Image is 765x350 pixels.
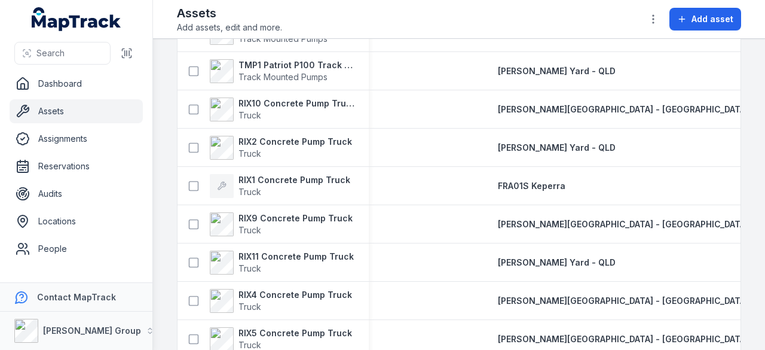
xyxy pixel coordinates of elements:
[238,289,352,301] strong: RIX4 Concrete Pump Truck
[210,98,354,121] a: RIX10 Concrete Pump TruckTruck
[498,219,748,229] span: [PERSON_NAME][GEOGRAPHIC_DATA] - [GEOGRAPHIC_DATA]
[498,295,748,307] a: [PERSON_NAME][GEOGRAPHIC_DATA] - [GEOGRAPHIC_DATA]
[177,5,282,22] h2: Assets
[10,154,143,178] a: Reservations
[238,148,261,159] span: Truck
[498,65,616,77] a: [PERSON_NAME] Yard - QLD
[498,334,748,344] span: [PERSON_NAME][GEOGRAPHIC_DATA] - [GEOGRAPHIC_DATA]
[238,72,328,82] span: Track Mounted Pumps
[238,34,328,44] span: Track Mounted Pumps
[498,296,748,306] span: [PERSON_NAME][GEOGRAPHIC_DATA] - [GEOGRAPHIC_DATA]
[238,340,261,350] span: Truck
[498,180,565,192] a: FRA01S Keperra
[210,174,350,198] a: RIX1 Concrete Pump TruckTruck
[210,59,354,83] a: TMP1 Patriot P100 Track Concrete PumpTrack Mounted Pumps
[238,302,261,312] span: Truck
[498,142,616,154] a: [PERSON_NAME] Yard - QLD
[238,212,353,224] strong: RIX9 Concrete Pump Truck
[238,187,261,197] span: Truck
[498,218,748,230] a: [PERSON_NAME][GEOGRAPHIC_DATA] - [GEOGRAPHIC_DATA]
[210,136,352,160] a: RIX2 Concrete Pump TruckTruck
[498,181,565,191] span: FRA01S Keperra
[10,72,143,96] a: Dashboard
[498,257,616,267] span: [PERSON_NAME] Yard - QLD
[498,142,616,153] span: [PERSON_NAME] Yard - QLD
[210,289,352,313] a: RIX4 Concrete Pump TruckTruck
[43,325,141,336] strong: [PERSON_NAME] Group
[177,22,282,34] span: Add assets, edit and more.
[210,251,354,275] a: RIX11 Concrete Pump TruckTruck
[238,263,261,273] span: Truck
[238,110,261,120] span: Truck
[37,292,116,302] strong: Contact MapTrack
[238,327,352,339] strong: RIX5 Concrete Pump Truck
[669,8,741,31] button: Add asset
[238,98,354,109] strong: RIX10 Concrete Pump Truck
[498,333,748,345] a: [PERSON_NAME][GEOGRAPHIC_DATA] - [GEOGRAPHIC_DATA]
[14,42,111,65] button: Search
[691,13,733,25] span: Add asset
[498,104,748,114] span: [PERSON_NAME][GEOGRAPHIC_DATA] - [GEOGRAPHIC_DATA]
[10,127,143,151] a: Assignments
[238,174,350,186] strong: RIX1 Concrete Pump Truck
[10,99,143,123] a: Assets
[238,136,352,148] strong: RIX2 Concrete Pump Truck
[10,237,143,261] a: People
[10,182,143,206] a: Audits
[210,212,353,236] a: RIX9 Concrete Pump TruckTruck
[36,47,65,59] span: Search
[238,225,261,235] span: Truck
[238,251,354,263] strong: RIX11 Concrete Pump Truck
[498,66,616,76] span: [PERSON_NAME] Yard - QLD
[32,7,121,31] a: MapTrack
[498,257,616,269] a: [PERSON_NAME] Yard - QLD
[238,59,354,71] strong: TMP1 Patriot P100 Track Concrete Pump
[10,209,143,233] a: Locations
[498,104,748,115] a: [PERSON_NAME][GEOGRAPHIC_DATA] - [GEOGRAPHIC_DATA]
